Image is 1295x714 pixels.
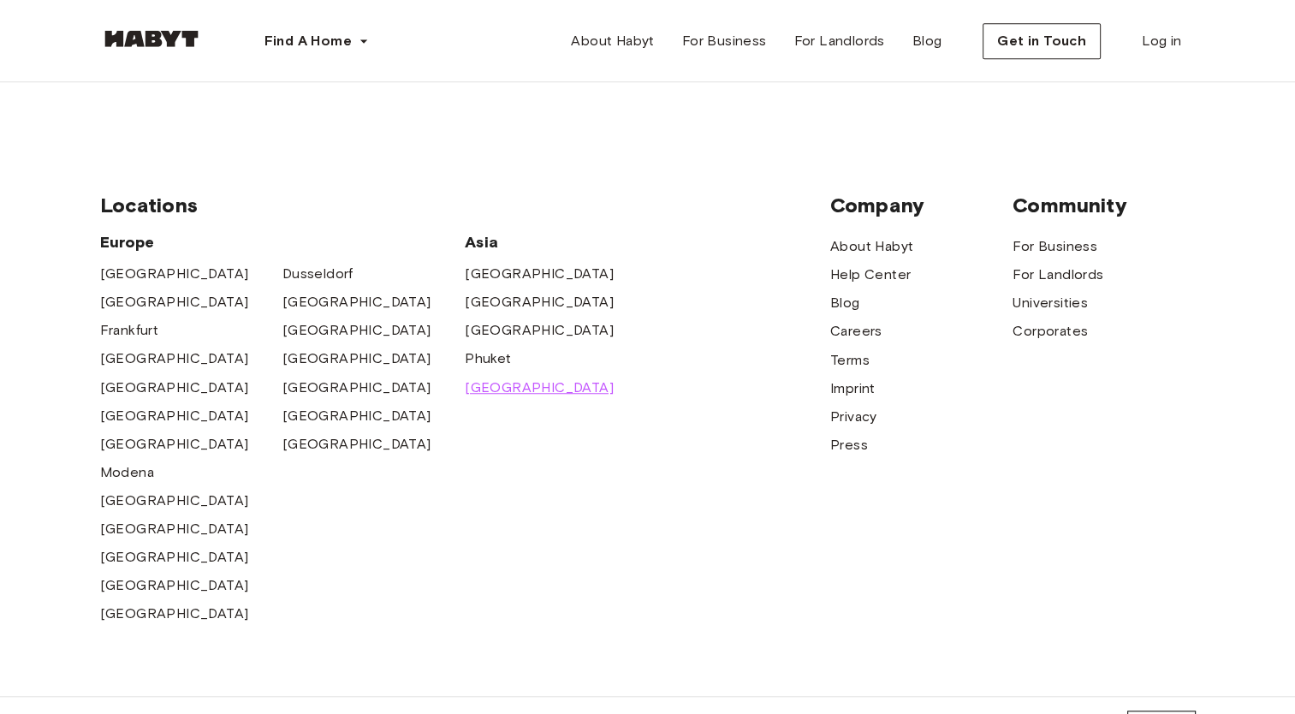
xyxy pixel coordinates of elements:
span: Locations [100,193,830,218]
span: Europe [100,232,466,253]
a: [GEOGRAPHIC_DATA] [465,378,614,398]
a: [GEOGRAPHIC_DATA] [100,434,249,455]
a: [GEOGRAPHIC_DATA] [100,292,249,312]
a: Frankfurt [100,320,159,341]
a: [GEOGRAPHIC_DATA] [100,575,249,596]
a: [GEOGRAPHIC_DATA] [100,264,249,284]
a: [GEOGRAPHIC_DATA] [100,519,249,539]
a: About Habyt [830,236,913,257]
span: Asia [465,232,647,253]
a: [GEOGRAPHIC_DATA] [282,292,431,312]
a: Phuket [465,348,511,369]
span: Blog [912,31,942,51]
a: [GEOGRAPHIC_DATA] [100,547,249,568]
a: Help Center [830,265,911,285]
img: Habyt [100,30,203,47]
span: For Landlords [793,31,884,51]
a: [GEOGRAPHIC_DATA] [100,348,249,369]
button: Find A Home [251,24,383,58]
a: Blog [899,24,956,58]
a: Log in [1128,24,1195,58]
a: [GEOGRAPHIC_DATA] [100,406,249,426]
a: Terms [830,350,870,371]
button: Get in Touch [983,23,1101,59]
a: For Landlords [780,24,898,58]
a: Privacy [830,407,877,427]
a: Modena [100,462,154,483]
a: [GEOGRAPHIC_DATA] [100,378,249,398]
a: [GEOGRAPHIC_DATA] [282,320,431,341]
a: For Business [668,24,781,58]
a: Dusseldorf [282,264,353,284]
a: [GEOGRAPHIC_DATA] [282,434,431,455]
a: [GEOGRAPHIC_DATA] [282,406,431,426]
span: Community [1013,193,1195,218]
span: Find A Home [264,31,352,51]
a: For Business [1013,236,1097,257]
a: Blog [830,293,860,313]
a: Corporates [1013,321,1088,342]
a: [GEOGRAPHIC_DATA] [465,320,614,341]
a: [GEOGRAPHIC_DATA] [465,264,614,284]
a: [GEOGRAPHIC_DATA] [100,491,249,511]
a: [GEOGRAPHIC_DATA] [465,292,614,312]
span: Company [830,193,1013,218]
a: [GEOGRAPHIC_DATA] [282,378,431,398]
a: Careers [830,321,882,342]
a: For Landlords [1013,265,1103,285]
span: For Business [682,31,767,51]
span: Get in Touch [997,31,1086,51]
a: Press [830,435,868,455]
a: About Habyt [557,24,668,58]
a: [GEOGRAPHIC_DATA] [282,348,431,369]
span: Log in [1142,31,1181,51]
span: About Habyt [571,31,654,51]
a: [GEOGRAPHIC_DATA] [100,604,249,624]
a: Universities [1013,293,1088,313]
a: Imprint [830,378,876,399]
